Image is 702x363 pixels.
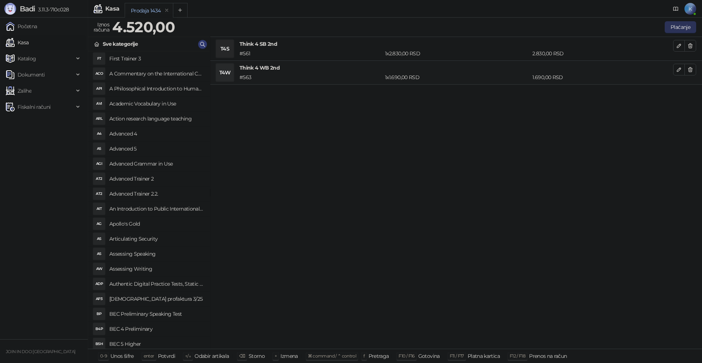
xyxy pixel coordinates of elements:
[93,338,105,350] div: B5H
[109,83,204,95] h4: A Philosophical Introduction to Human Rights
[18,67,45,82] span: Dokumenti
[112,18,175,36] strong: 4.520,00
[109,128,204,140] h4: Advanced 4
[510,353,525,359] span: F12 / F18
[109,248,204,260] h4: Assessing Speaking
[88,51,210,349] div: grid
[109,68,204,79] h4: A Commentary on the International Convent on Civil and Political Rights
[100,353,107,359] span: 0-9
[109,188,204,200] h4: Advanced Trainer 2.2.
[105,6,119,12] div: Kasa
[144,353,154,359] span: enter
[109,203,204,215] h4: An Introduction to Public International Law
[529,351,567,361] div: Prenos na račun
[468,351,500,361] div: Platna kartica
[109,278,204,290] h4: Authentic Digital Practice Tests, Static online 1ed
[93,98,105,110] div: AVI
[6,349,75,354] small: JOIN IN DOO [GEOGRAPHIC_DATA]
[6,19,37,34] a: Početna
[103,40,138,48] div: Sve kategorije
[93,278,105,290] div: ADP
[239,64,673,72] h4: Think 4 WB 2nd
[6,35,29,50] a: Kasa
[162,7,171,14] button: remove
[531,73,675,81] div: 1.690,00 RSD
[239,40,673,48] h4: Think 4 SB 2nd
[93,263,105,275] div: AW
[399,353,414,359] span: F10 / F16
[280,351,298,361] div: Izmena
[109,218,204,230] h4: Apollo's Gold
[93,68,105,79] div: ACO
[158,351,175,361] div: Potvrdi
[93,143,105,155] div: A5
[384,73,531,81] div: 1 x 1.690,00 RSD
[109,338,204,350] h4: BEC 5 Higher
[93,203,105,215] div: AIT
[275,353,277,359] span: +
[239,353,245,359] span: ⌫
[109,158,204,170] h4: Advanced Grammar in Use
[249,351,265,361] div: Storno
[93,113,105,125] div: ARL
[109,293,204,305] h4: [DEMOGRAPHIC_DATA] profaktura 3/25
[369,351,389,361] div: Pretraga
[109,323,204,335] h4: BEC 4 Preliminary
[93,158,105,170] div: AGI
[418,351,440,361] div: Gotovina
[450,353,464,359] span: F11 / F17
[92,20,111,34] div: Iznos računa
[684,3,696,15] span: K
[531,49,675,58] div: 2.830,00 RSD
[35,6,69,13] span: 3.11.3-710c028
[93,218,105,230] div: AG
[93,53,105,64] div: FT
[93,248,105,260] div: AS
[93,233,105,245] div: AS
[93,128,105,140] div: A4
[20,4,35,13] span: Badi
[109,263,204,275] h4: Assessing Writing
[216,40,234,58] div: T4S
[93,173,105,185] div: AT2
[109,233,204,245] h4: Articulating Security
[670,3,682,15] a: Dokumentacija
[93,188,105,200] div: AT2
[238,73,384,81] div: # 563
[93,293,105,305] div: AP3
[173,3,188,18] button: Add tab
[216,64,234,81] div: T4W
[93,323,105,335] div: B4P
[110,351,134,361] div: Unos šifre
[18,51,36,66] span: Katalog
[109,53,204,64] h4: First Trainer 3
[195,351,229,361] div: Odabir artikala
[18,84,31,98] span: Zalihe
[93,308,105,320] div: BP
[109,113,204,125] h4: Action research language teaching
[308,353,356,359] span: ⌘ command / ⌃ control
[384,49,531,58] div: 1 x 2.830,00 RSD
[109,98,204,110] h4: Academic Vocabulary in Use
[109,173,204,185] h4: Advanced Trainer 2
[109,143,204,155] h4: Advanced 5
[363,353,365,359] span: f
[93,83,105,95] div: API
[665,21,696,33] button: Plaćanje
[109,308,204,320] h4: BEC Preliminary Speaking Test
[18,100,50,114] span: Fiskalni računi
[185,353,191,359] span: ↑/↓
[4,3,16,15] img: Logo
[238,49,384,58] div: # 561
[131,7,161,15] div: Prodaja 1434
